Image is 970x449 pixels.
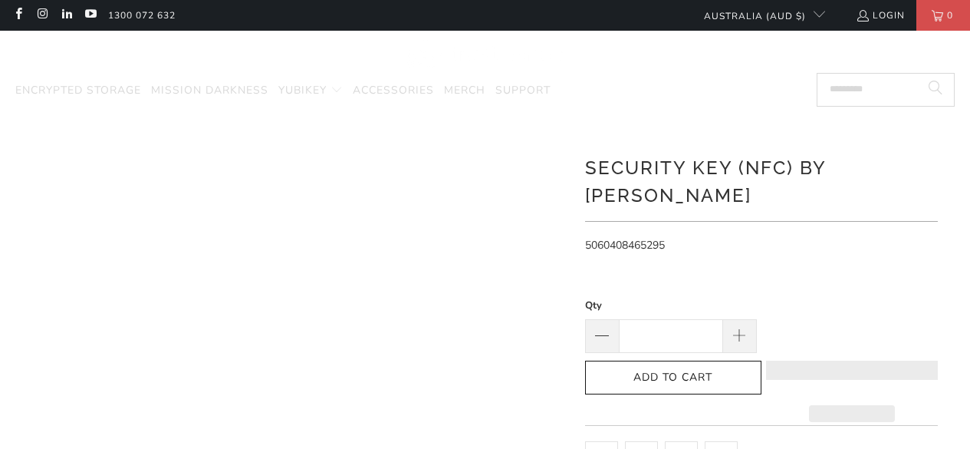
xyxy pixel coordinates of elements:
[15,73,141,109] a: Encrypted Storage
[495,83,551,97] span: Support
[601,371,745,385] span: Add to Cart
[444,83,485,97] span: Merch
[406,38,564,70] img: Trust Panda Australia
[495,73,551,109] a: Support
[916,73,955,107] button: Search
[444,73,485,109] a: Merch
[15,83,141,97] span: Encrypted Storage
[585,151,938,210] h1: Security Key (NFC) by [PERSON_NAME]
[15,73,551,109] nav: Translation missing: en.navigation.header.main_nav
[60,9,73,21] a: Trust Panda Australia on LinkedIn
[585,361,761,395] button: Add to Cart
[585,238,665,253] span: 5060408465295
[35,9,48,21] a: Trust Panda Australia on Instagram
[353,83,434,97] span: Accessories
[817,73,955,107] input: Search...
[108,7,176,24] a: 1300 072 632
[151,83,268,97] span: Mission Darkness
[84,9,97,21] a: Trust Panda Australia on YouTube
[278,83,327,97] span: YubiKey
[856,7,905,24] a: Login
[12,9,25,21] a: Trust Panda Australia on Facebook
[353,73,434,109] a: Accessories
[278,73,343,109] summary: YubiKey
[151,73,268,109] a: Mission Darkness
[585,297,757,314] label: Qty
